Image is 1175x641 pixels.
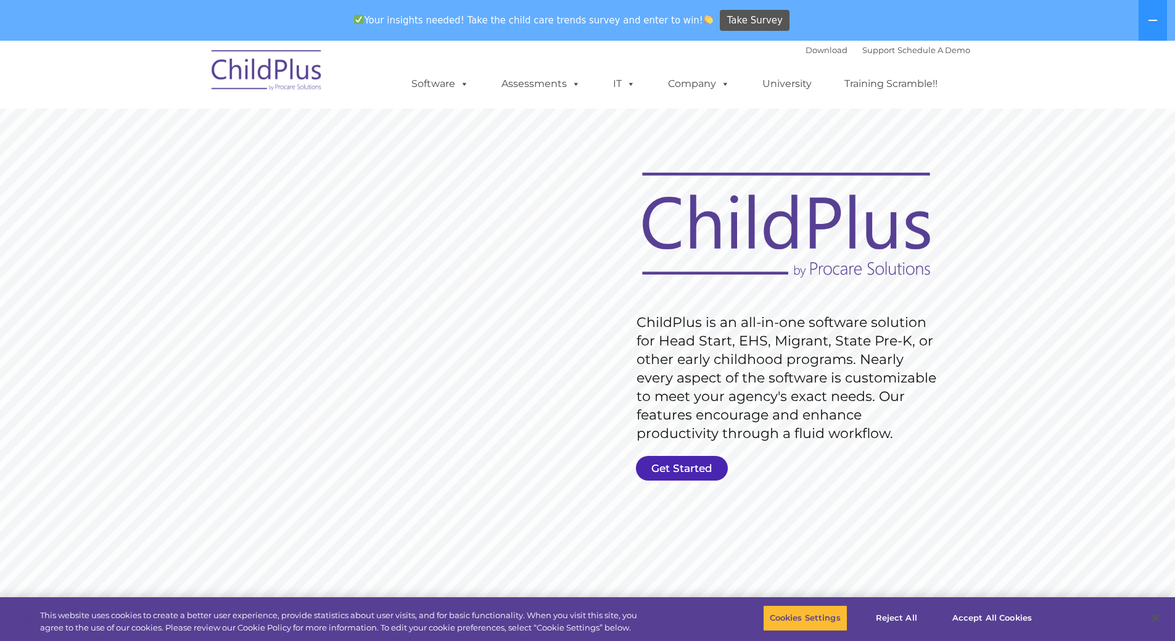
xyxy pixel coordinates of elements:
[946,605,1039,631] button: Accept All Cookies
[1142,605,1169,632] button: Close
[858,605,935,631] button: Reject All
[720,10,790,31] a: Take Survey
[704,15,713,24] img: 👏
[205,41,329,103] img: ChildPlus by Procare Solutions
[349,8,719,32] span: Your insights needed! Take the child care trends survey and enter to win!
[763,605,847,631] button: Cookies Settings
[862,45,895,55] a: Support
[601,72,648,96] a: IT
[636,456,728,481] a: Get Started
[832,72,950,96] a: Training Scramble!!
[897,45,970,55] a: Schedule A Demo
[806,45,970,55] font: |
[40,610,646,634] div: This website uses cookies to create a better user experience, provide statistics about user visit...
[750,72,824,96] a: University
[489,72,593,96] a: Assessments
[806,45,847,55] a: Download
[727,10,783,31] span: Take Survey
[399,72,481,96] a: Software
[656,72,742,96] a: Company
[637,313,942,443] rs-layer: ChildPlus is an all-in-one software solution for Head Start, EHS, Migrant, State Pre-K, or other ...
[354,15,363,24] img: ✅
